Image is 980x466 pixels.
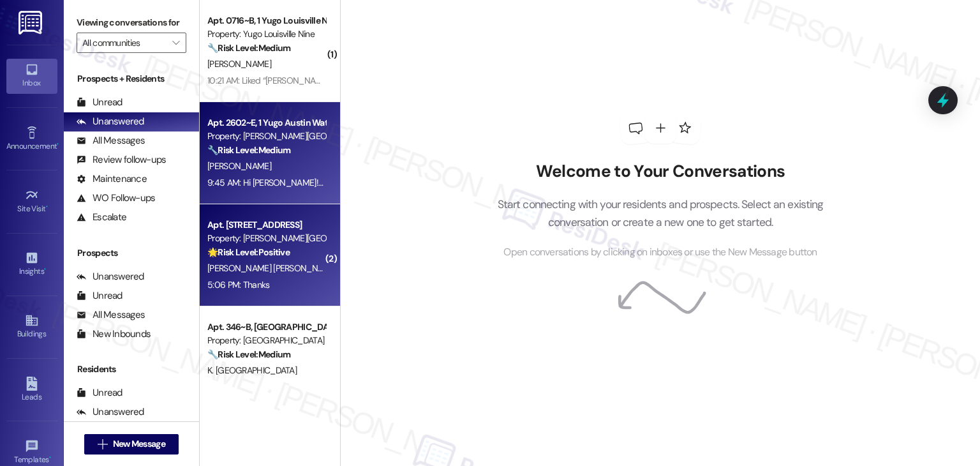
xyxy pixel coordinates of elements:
span: New Message [113,437,165,451]
span: [PERSON_NAME] [PERSON_NAME] [207,262,337,274]
a: Inbox [6,59,57,93]
a: Site Visit • [6,184,57,219]
div: All Messages [77,308,145,322]
span: K. [GEOGRAPHIC_DATA] [207,365,297,376]
div: Prospects [64,246,199,260]
strong: 🔧 Risk Level: Medium [207,42,290,54]
span: • [44,265,46,274]
strong: 🔧 Risk Level: Medium [207,349,290,360]
p: Start connecting with your residents and prospects. Select an existing conversation or create a n... [478,195,843,232]
i:  [172,38,179,48]
span: Open conversations by clicking on inboxes or use the New Message button [503,244,817,260]
div: 5:06 PM: Thanks [207,279,270,290]
i:  [98,439,107,449]
div: Unread [77,96,122,109]
div: All Messages [77,134,145,147]
span: • [57,140,59,149]
div: Property: [PERSON_NAME][GEOGRAPHIC_DATA] [207,130,325,143]
span: • [49,453,51,462]
div: Apt. [STREET_ADDRESS] [207,218,325,232]
div: Unanswered [77,115,144,128]
div: Apt. 346~B, [GEOGRAPHIC_DATA] [207,320,325,334]
div: New Inbounds [77,327,151,341]
div: Prospects + Residents [64,72,199,86]
span: [PERSON_NAME] [207,160,271,172]
a: Buildings [6,310,57,344]
strong: 🌟 Risk Level: Positive [207,246,290,258]
div: Property: [PERSON_NAME][GEOGRAPHIC_DATA] [207,232,325,245]
div: Unanswered [77,270,144,283]
div: Unanswered [77,405,144,419]
img: ResiDesk Logo [19,11,45,34]
div: Unread [77,289,122,303]
div: Residents [64,363,199,376]
label: Viewing conversations for [77,13,186,33]
div: Unread [77,386,122,400]
div: Property: [GEOGRAPHIC_DATA] [207,334,325,347]
a: Leads [6,373,57,407]
div: Maintenance [77,172,147,186]
button: New Message [84,434,179,455]
div: Property: Yugo Louisville Nine [207,27,325,41]
input: All communities [82,33,166,53]
a: Insights • [6,247,57,282]
div: Review follow-ups [77,153,166,167]
div: Apt. 2602~E, 1 Yugo Austin Waterloo [207,116,325,130]
h2: Welcome to Your Conversations [478,162,843,182]
span: [PERSON_NAME] [207,58,271,70]
div: Apt. 0716~B, 1 Yugo Louisville Nine [207,14,325,27]
strong: 🔧 Risk Level: Medium [207,144,290,156]
div: Escalate [77,211,126,224]
span: • [46,202,48,211]
div: WO Follow-ups [77,192,155,205]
